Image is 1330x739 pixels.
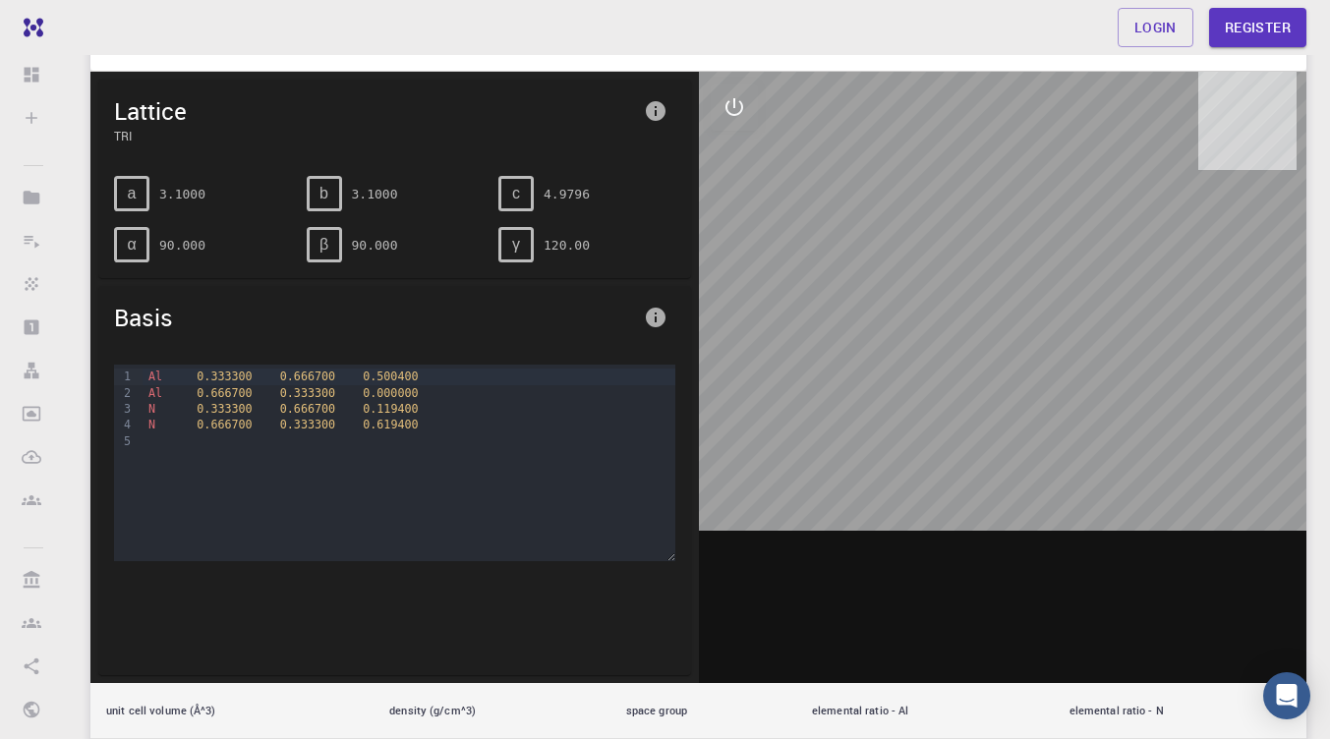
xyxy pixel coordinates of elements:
span: 0.333300 [280,418,335,431]
th: density (g/cm^3) [374,683,610,739]
span: TRI [114,127,636,144]
button: info [636,91,675,131]
span: α [127,236,136,254]
span: 0.119400 [363,402,418,416]
span: N [148,418,155,431]
span: a [128,185,137,202]
a: Login [1118,8,1193,47]
div: 3 [114,401,134,417]
pre: 3.1000 [352,177,398,211]
th: space group [610,683,796,739]
span: 0.500400 [363,369,418,383]
div: 5 [114,433,134,449]
span: 0.666700 [197,418,252,431]
span: γ [512,236,520,254]
span: N [148,402,155,416]
div: 2 [114,385,134,401]
a: Register [1209,8,1306,47]
button: info [636,298,675,337]
span: Basis [114,302,636,333]
span: 0.333300 [280,386,335,400]
pre: 3.1000 [159,177,205,211]
th: elemental ratio - Al [796,683,1054,739]
th: unit cell volume (Å^3) [90,683,374,739]
div: Open Intercom Messenger [1263,672,1310,719]
div: 1 [114,369,134,384]
span: b [319,185,328,202]
span: Al [148,386,162,400]
span: 0.333300 [197,369,252,383]
span: 0.666700 [280,369,335,383]
pre: 120.00 [544,228,590,262]
span: 0.333300 [197,402,252,416]
span: 0.666700 [197,386,252,400]
th: elemental ratio - N [1054,683,1306,739]
span: 0.666700 [280,402,335,416]
pre: 90.000 [159,228,205,262]
pre: 4.9796 [544,177,590,211]
pre: 90.000 [352,228,398,262]
span: Al [148,369,162,383]
span: Lattice [114,95,636,127]
span: c [512,185,520,202]
span: β [319,236,328,254]
span: 0.000000 [363,386,418,400]
div: 4 [114,417,134,432]
img: logo [16,18,43,37]
span: 0.619400 [363,418,418,431]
